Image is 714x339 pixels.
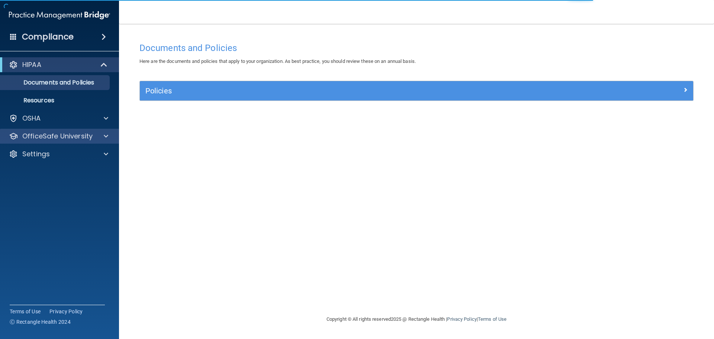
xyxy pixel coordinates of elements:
span: Here are the documents and policies that apply to your organization. As best practice, you should... [139,58,416,64]
h4: Compliance [22,32,74,42]
span: Ⓒ Rectangle Health 2024 [10,318,71,326]
img: PMB logo [9,8,110,23]
p: OfficeSafe University [22,132,93,141]
p: Resources [5,97,106,104]
a: Privacy Policy [447,316,476,322]
h5: Policies [145,87,549,95]
a: Settings [9,150,108,159]
a: HIPAA [9,60,108,69]
iframe: Drift Widget Chat Controller [585,286,705,316]
p: HIPAA [22,60,41,69]
a: Terms of Use [478,316,506,322]
a: OSHA [9,114,108,123]
div: Copyright © All rights reserved 2025 @ Rectangle Health | | [281,307,552,331]
h4: Documents and Policies [139,43,694,53]
a: OfficeSafe University [9,132,108,141]
a: Privacy Policy [49,308,83,315]
a: Terms of Use [10,308,41,315]
p: Settings [22,150,50,159]
a: Policies [145,85,688,97]
p: OSHA [22,114,41,123]
p: Documents and Policies [5,79,106,86]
